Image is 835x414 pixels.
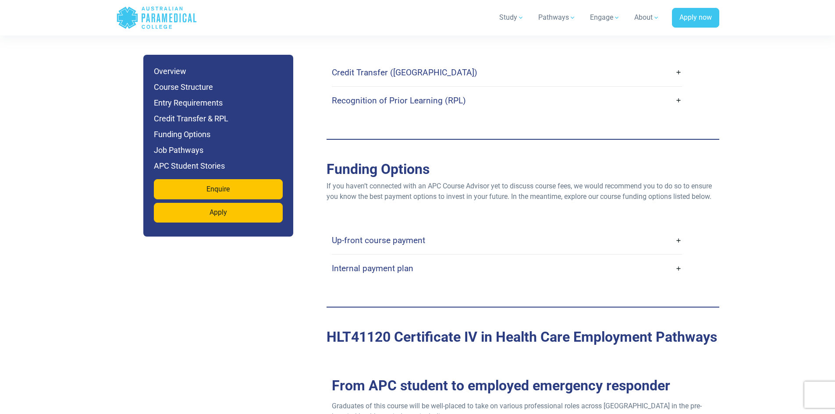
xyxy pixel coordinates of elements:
[327,329,719,345] h2: Job Pathways
[116,4,197,32] a: Australian Paramedical College
[332,230,682,251] a: Up-front course payment
[332,235,425,245] h4: Up-front course payment
[327,181,719,202] p: If you haven’t connected with an APC Course Advisor yet to discuss course fees, we would recommen...
[332,96,466,106] h4: Recognition of Prior Learning (RPL)
[332,263,413,273] h4: Internal payment plan
[332,67,477,78] h4: Credit Transfer ([GEOGRAPHIC_DATA])
[585,5,625,30] a: Engage
[332,62,682,83] a: Credit Transfer ([GEOGRAPHIC_DATA])
[327,377,719,394] h2: From APC student to employed emergency responder
[533,5,581,30] a: Pathways
[332,258,682,279] a: Internal payment plan
[629,5,665,30] a: About
[332,90,682,111] a: Recognition of Prior Learning (RPL)
[672,8,719,28] a: Apply now
[327,161,719,177] h2: Funding Options
[494,5,529,30] a: Study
